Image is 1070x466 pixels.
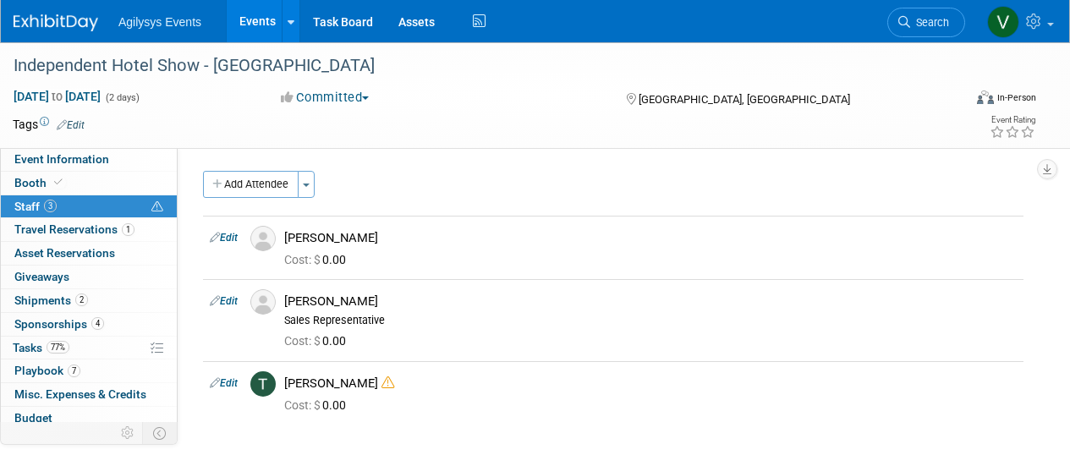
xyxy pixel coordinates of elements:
span: Cost: $ [284,334,322,348]
div: Sales Representative [284,314,1017,327]
img: Associate-Profile-5.png [250,289,276,315]
a: Tasks77% [1,337,177,359]
span: 0.00 [284,253,353,266]
span: Cost: $ [284,398,322,412]
img: T.jpg [250,371,276,397]
a: Sponsorships4 [1,313,177,336]
div: Event Rating [990,116,1035,124]
span: Playbook [14,364,80,377]
span: to [49,90,65,103]
span: Potential Scheduling Conflict -- at least one attendee is tagged in another overlapping event. [151,200,163,215]
span: Search [910,16,949,29]
a: Shipments2 [1,289,177,312]
div: [PERSON_NAME] [284,230,1017,246]
span: 1 [122,223,134,236]
span: 0.00 [284,334,353,348]
span: Event Information [14,152,109,166]
span: Agilysys Events [118,15,201,29]
span: Shipments [14,293,88,307]
span: Sponsorships [14,317,104,331]
span: 2 [75,293,88,306]
span: Travel Reservations [14,222,134,236]
td: Personalize Event Tab Strip [113,422,143,444]
a: Staff3 [1,195,177,218]
div: In-Person [996,91,1036,104]
a: Search [887,8,965,37]
button: Committed [275,89,376,107]
img: Vaitiare Munoz [987,6,1019,38]
a: Travel Reservations1 [1,218,177,241]
span: Cost: $ [284,253,322,266]
td: Toggle Event Tabs [143,422,178,444]
a: Edit [57,119,85,131]
a: Edit [210,295,238,307]
a: Misc. Expenses & Credits [1,383,177,406]
img: Format-Inperson.png [977,90,994,104]
a: Asset Reservations [1,242,177,265]
img: ExhibitDay [14,14,98,31]
a: Edit [210,377,238,389]
a: Edit [210,232,238,244]
div: Event Format [886,88,1036,113]
span: [DATE] [DATE] [13,89,102,104]
span: 77% [47,341,69,354]
span: Staff [14,200,57,213]
span: (2 days) [104,92,140,103]
span: 3 [44,200,57,212]
div: Independent Hotel Show - [GEOGRAPHIC_DATA] [8,51,949,81]
span: Misc. Expenses & Credits [14,387,146,401]
a: Budget [1,407,177,430]
span: [GEOGRAPHIC_DATA], [GEOGRAPHIC_DATA] [639,93,850,106]
span: 0.00 [284,398,353,412]
span: Asset Reservations [14,246,115,260]
div: [PERSON_NAME] [284,376,1017,392]
span: Budget [14,411,52,425]
div: [PERSON_NAME] [284,293,1017,310]
span: Giveaways [14,270,69,283]
a: Booth [1,172,177,195]
button: Add Attendee [203,171,299,198]
span: Booth [14,176,66,189]
span: 7 [68,365,80,377]
span: 4 [91,317,104,330]
span: Tasks [13,341,69,354]
td: Tags [13,116,85,133]
a: Event Information [1,148,177,171]
a: Playbook7 [1,359,177,382]
a: Giveaways [1,266,177,288]
img: Associate-Profile-5.png [250,226,276,251]
i: Booth reservation complete [54,178,63,187]
i: Double-book Warning! [381,376,394,389]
